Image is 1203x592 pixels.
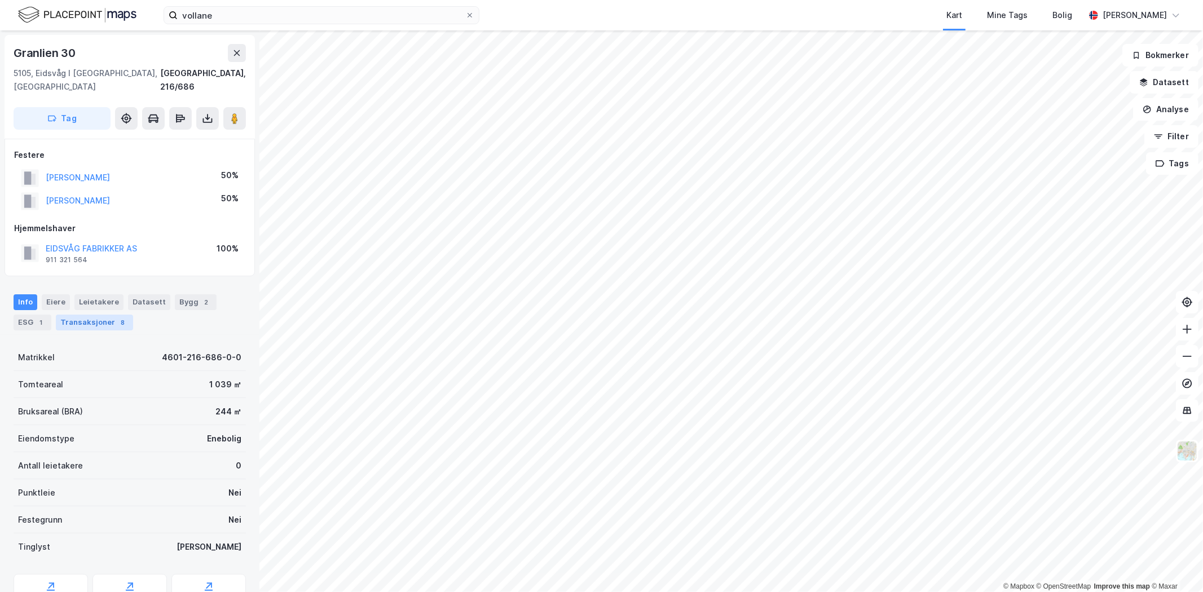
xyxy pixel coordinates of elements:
div: 100% [217,242,239,255]
div: Enebolig [207,432,241,445]
div: Bruksareal (BRA) [18,405,83,418]
div: 2 [201,297,212,308]
a: Improve this map [1094,582,1150,590]
a: OpenStreetMap [1037,582,1091,590]
div: Mine Tags [987,8,1028,22]
div: ESG [14,315,51,330]
div: Tinglyst [18,540,50,554]
div: 0 [236,459,241,472]
div: Festere [14,148,245,162]
div: 911 321 564 [46,255,87,264]
button: Tag [14,107,111,130]
a: Mapbox [1003,582,1034,590]
div: 50% [221,192,239,205]
div: Antall leietakere [18,459,83,472]
img: Z [1176,440,1198,462]
div: Hjemmelshaver [14,222,245,235]
div: Festegrunn [18,513,62,527]
div: Punktleie [18,486,55,500]
div: Eiere [42,294,70,310]
input: Søk på adresse, matrikkel, gårdeiere, leietakere eller personer [178,7,465,24]
div: 1 [36,317,47,328]
div: Info [14,294,37,310]
div: 1 039 ㎡ [209,378,241,391]
button: Filter [1144,125,1198,148]
div: Kart [946,8,962,22]
div: 8 [117,317,129,328]
div: 4601-216-686-0-0 [162,351,241,364]
div: Matrikkel [18,351,55,364]
button: Datasett [1130,71,1198,94]
button: Analyse [1133,98,1198,121]
button: Tags [1146,152,1198,175]
div: Transaksjoner [56,315,133,330]
div: 50% [221,169,239,182]
div: [PERSON_NAME] [177,540,241,554]
div: Granlien 30 [14,44,78,62]
div: [GEOGRAPHIC_DATA], 216/686 [160,67,246,94]
div: 244 ㎡ [215,405,241,418]
div: Eiendomstype [18,432,74,445]
iframe: Chat Widget [1147,538,1203,592]
div: 5105, Eidsvåg I [GEOGRAPHIC_DATA], [GEOGRAPHIC_DATA] [14,67,160,94]
div: Datasett [128,294,170,310]
div: Bygg [175,294,217,310]
div: [PERSON_NAME] [1103,8,1167,22]
div: Bolig [1052,8,1072,22]
div: Kontrollprogram for chat [1147,538,1203,592]
div: Tomteareal [18,378,63,391]
img: logo.f888ab2527a4732fd821a326f86c7f29.svg [18,5,136,25]
div: Nei [228,513,241,527]
button: Bokmerker [1122,44,1198,67]
div: Nei [228,486,241,500]
div: Leietakere [74,294,124,310]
